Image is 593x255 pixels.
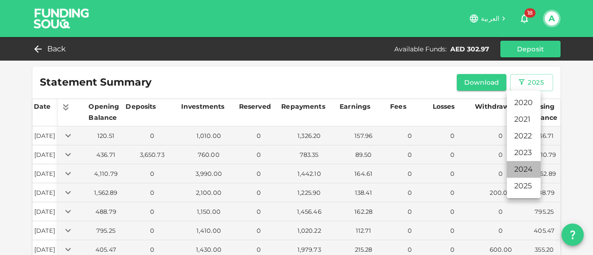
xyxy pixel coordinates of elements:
[507,94,541,111] li: 2020
[507,144,541,161] li: 2023
[507,111,541,128] li: 2021
[507,161,541,178] li: 2024
[507,128,541,144] li: 2022
[507,178,541,194] li: 2025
